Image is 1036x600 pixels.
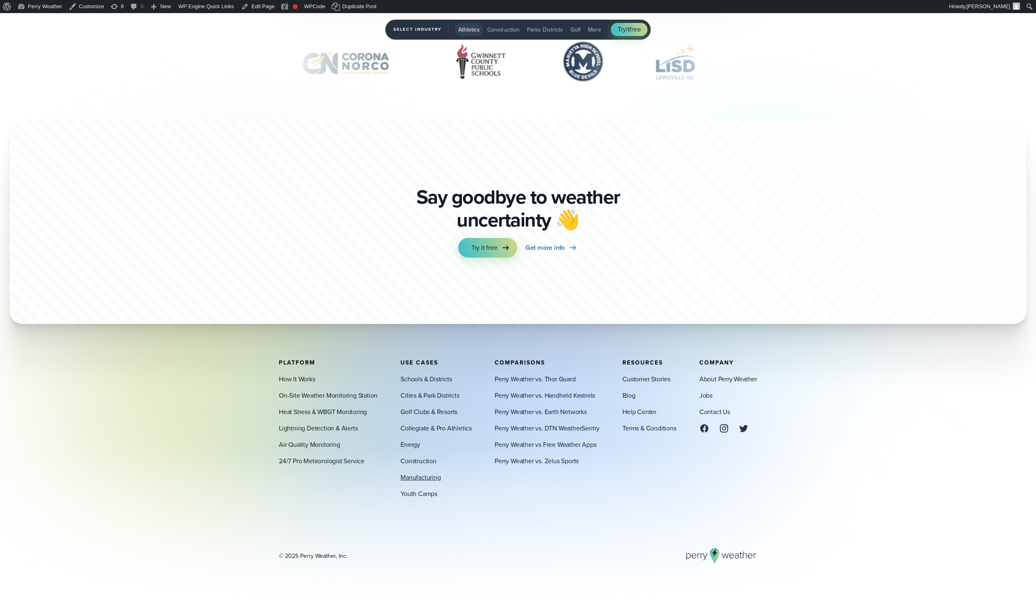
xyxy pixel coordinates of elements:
[588,25,601,34] span: More
[570,25,581,34] span: Golf
[648,41,703,82] img: Lewisville ISD logo
[279,552,347,560] div: © 2025 Perry Weather, Inc.
[495,407,587,417] a: Perry Weather vs. Earth Networks
[293,4,298,9] div: Focus keyphrase not set
[443,41,519,82] img: Gwinnett-County-Public-Schools.svg
[495,439,596,449] a: Perry Weather vs Free Weather Apps
[458,25,480,34] span: Athletics
[525,243,565,253] span: Get more info
[400,423,472,433] a: Collegiate & Pro Athletics
[699,390,713,400] a: Jobs
[400,456,437,466] a: Construction
[699,358,734,367] span: Company
[966,3,1010,9] span: [PERSON_NAME]
[287,41,403,82] div: 2 of 10
[279,439,340,449] a: Air Quality Monitoring
[622,407,656,417] a: Help Center
[648,41,703,82] div: 5 of 10
[279,358,315,367] span: Platform
[495,390,595,400] a: Perry Weather vs. Handheld Kestrels
[413,186,623,231] p: Say goodbye to weather uncertainty 👋
[400,489,437,498] a: Youth Camps
[394,25,448,34] span: Select Industry
[622,358,663,367] span: Resources
[495,358,545,367] span: Comparisons
[527,25,563,34] span: Parks Districts
[443,41,519,82] div: 3 of 10
[279,423,357,433] a: Lightning Detection & Alerts
[279,407,367,417] a: Heat Stress & WBGT Monitoring
[618,25,640,34] span: Try free
[699,407,730,417] a: Contact Us
[558,41,608,82] img: Marietta-High-School.svg
[742,41,859,82] div: 6 of 10
[622,423,676,433] a: Terms & Conditions
[699,374,757,384] a: About Perry Weather
[400,439,420,449] a: Energy
[558,41,608,82] div: 4 of 10
[400,390,459,400] a: Cities & Park Districts
[524,23,566,36] button: Parks Districts
[495,374,575,384] a: Perry Weather vs. Thor Guard
[400,472,441,482] a: Manufacturing
[400,407,457,417] a: Golf Clubs & Resorts
[279,374,315,384] a: How It Works
[742,41,859,82] img: Des-Moines-Public-Schools.svg
[626,25,630,34] span: it
[495,456,579,466] a: Perry Weather vs. Zelus Sports
[455,23,483,36] button: Athletics
[484,23,523,36] button: Construction
[279,41,757,86] div: slideshow
[495,423,599,433] a: Perry Weather vs. DTN WeatherSentry
[567,23,584,36] button: Golf
[458,238,517,258] a: Try it free
[487,25,520,34] span: Construction
[525,238,578,258] a: Get more info
[622,374,670,384] a: Customer Stories
[287,41,403,82] img: Corona-Norco-Unified-School-District.svg
[622,390,635,400] a: Blog
[400,358,438,367] span: Use Cases
[279,390,378,400] a: On-Site Weather Monitoring Station
[400,374,452,384] a: Schools & Districts
[585,23,604,36] button: More
[279,456,364,466] a: 24/7 Pro Meteorologist Service
[611,23,647,36] a: Tryitfree
[471,243,498,253] span: Try it free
